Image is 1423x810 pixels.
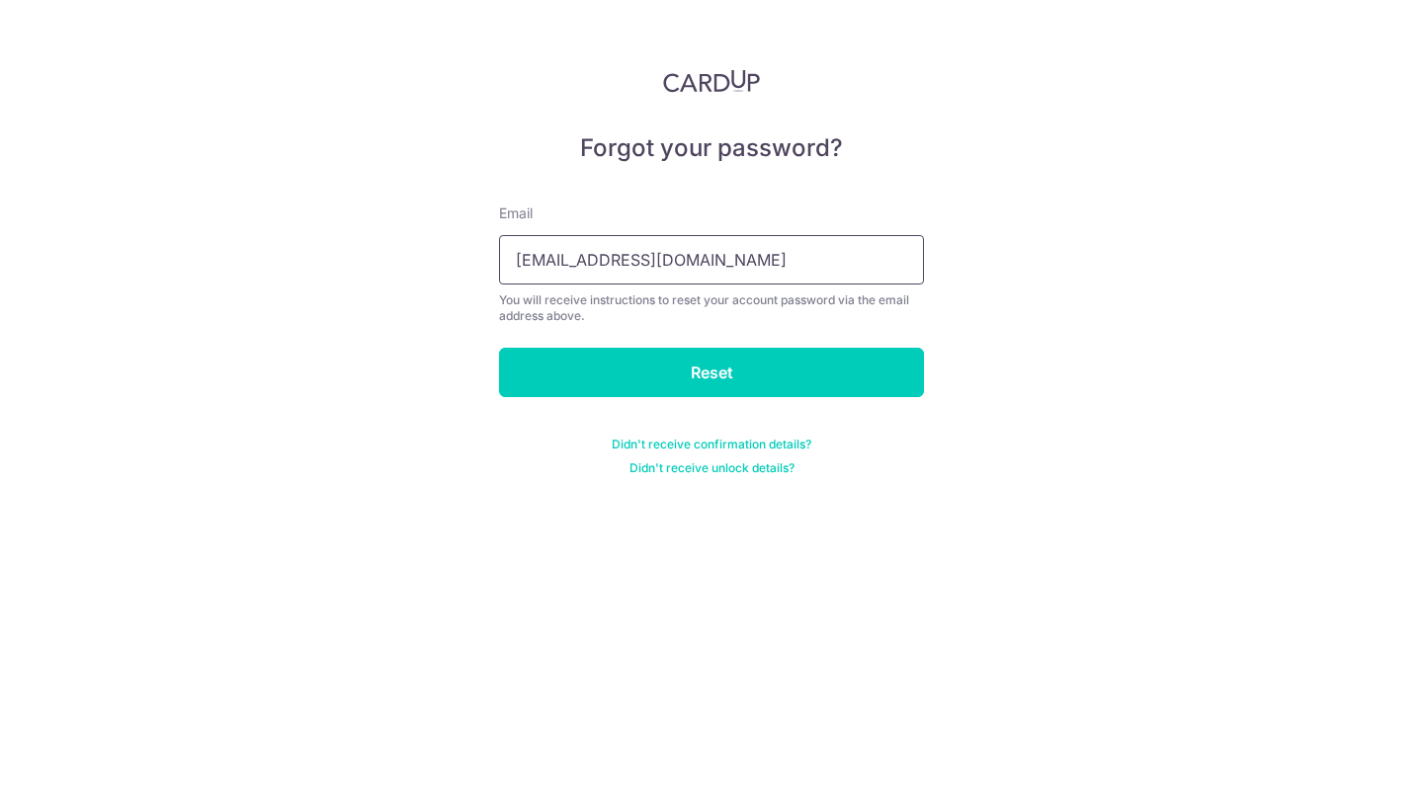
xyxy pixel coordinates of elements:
[499,132,924,164] h5: Forgot your password?
[612,437,811,452] a: Didn't receive confirmation details?
[629,460,795,476] a: Didn't receive unlock details?
[499,235,924,284] input: Enter your Email
[499,348,924,397] input: Reset
[499,203,533,223] label: Email
[499,292,924,324] div: You will receive instructions to reset your account password via the email address above.
[663,69,760,93] img: CardUp Logo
